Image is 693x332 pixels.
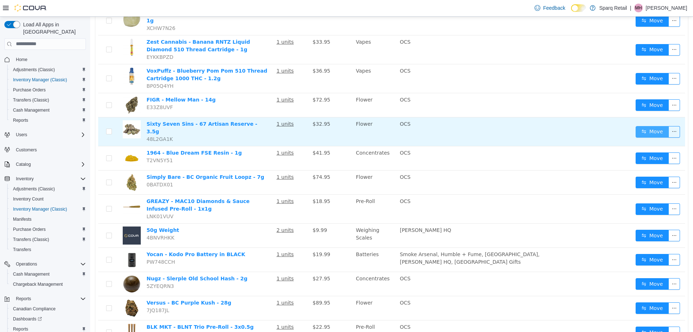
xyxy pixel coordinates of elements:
[578,160,590,172] button: icon: ellipsis
[1,144,89,155] button: Customers
[56,141,83,147] span: T2VN5Y51
[10,315,45,323] a: Dashboards
[263,48,307,77] td: Vapes
[7,184,89,194] button: Adjustments (Classic)
[32,181,51,199] img: GREAZY - MAC10 Diamonds & Sauce Infused Pre-Roll - 1x1g hero shot
[56,211,89,216] a: 50g Weight
[56,80,125,86] a: FIGR - Mellow Man - 14g
[16,132,27,138] span: Users
[10,96,86,104] span: Transfers (Classic)
[10,215,34,224] a: Manifests
[7,65,89,75] button: Adjustments (Classic)
[186,235,204,241] u: 1 units
[545,310,579,322] button: icon: swapMove
[10,116,31,125] a: Reports
[310,235,449,248] span: Smoke Arsenal, Humble + Fume, [GEOGRAPHIC_DATA], [PERSON_NAME] HQ, [GEOGRAPHIC_DATA] Gifts
[56,315,84,321] span: 7YPZL3UW
[10,280,66,289] a: Chargeback Management
[10,215,86,224] span: Manifests
[16,176,34,182] span: Inventory
[13,130,86,139] span: Users
[56,66,83,72] span: BP05Q4YH
[56,22,160,36] a: Zest Cannabis - Banana RNTZ Liquid Diamond 510 Thread Cartridge - 1g
[10,225,49,234] a: Purchase Orders
[599,4,627,12] p: Sparq Retail
[545,83,579,94] button: icon: swapMove
[56,165,83,171] span: 0BATDX01
[310,133,321,139] span: OCS
[32,157,51,175] img: Simply Bare - BC Organic Fruit Loopz - 7g hero shot
[13,107,49,113] span: Cash Management
[1,174,89,184] button: Inventory
[578,56,590,68] button: icon: ellipsis
[56,283,141,289] a: Versus - BC Purple Kush - 28g
[13,67,55,73] span: Adjustments (Classic)
[263,77,307,101] td: Flower
[56,51,177,65] a: VoxPuffz - Blueberry Pom Pom 510 Thread Cartridge 1000 THC - 1.2g
[10,116,86,125] span: Reports
[13,55,30,64] a: Home
[634,4,643,12] div: Maria Hartwick
[20,21,86,35] span: Load All Apps in [GEOGRAPHIC_DATA]
[545,109,579,121] button: icon: swapMove
[13,316,42,322] span: Dashboards
[10,106,86,115] span: Cash Management
[56,182,160,195] a: GREAZY - MAC10 Diamonds & Sauce Infused Pre-Roll - 1x1g
[186,259,204,265] u: 1 units
[16,147,37,153] span: Customers
[32,258,51,276] img: Nugz - Slerple Old School Hash - 2g hero shot
[13,130,30,139] button: Users
[32,234,51,252] img: Yocan - Kodo Pro Battery in BLACK hero shot
[7,95,89,105] button: Transfers (Classic)
[186,133,204,139] u: 1 units
[56,197,83,203] span: LNK01VUV
[7,105,89,115] button: Cash Management
[10,315,86,323] span: Dashboards
[545,213,579,225] button: icon: swapMove
[186,104,204,110] u: 1 units
[10,106,52,115] a: Cash Management
[545,136,579,147] button: icon: swapMove
[13,117,28,123] span: Reports
[222,51,240,57] span: $36.95
[10,205,86,214] span: Inventory Manager (Classic)
[13,247,31,253] span: Transfers
[10,225,86,234] span: Purchase Orders
[10,245,86,254] span: Transfers
[13,216,31,222] span: Manifests
[7,224,89,234] button: Purchase Orders
[222,283,240,289] span: $89.95
[222,235,240,241] span: $19.99
[56,88,83,94] span: E33Z8UVF
[13,146,40,154] a: Customers
[222,158,240,163] span: $74.95
[578,27,590,39] button: icon: ellipsis
[222,80,240,86] span: $72.95
[7,314,89,324] a: Dashboards
[578,136,590,147] button: icon: ellipsis
[1,259,89,269] button: Operations
[10,270,52,279] a: Cash Management
[7,194,89,204] button: Inventory Count
[310,259,321,265] span: OCS
[186,80,204,86] u: 1 units
[543,4,565,12] span: Feedback
[545,237,579,249] button: icon: swapMove
[10,305,58,313] a: Canadian Compliance
[13,206,67,212] span: Inventory Manager (Classic)
[310,22,321,28] span: OCS
[56,218,84,224] span: 4BNVRHKK
[630,4,631,12] p: |
[263,280,307,304] td: Flower
[56,235,155,241] a: Yocan - Kodo Pro Battery in BLACK
[186,22,204,28] u: 1 units
[263,207,307,231] td: Weighing Scales
[7,234,89,245] button: Transfers (Classic)
[186,182,204,187] u: 1 units
[578,83,590,94] button: icon: ellipsis
[13,326,28,332] span: Reports
[222,104,240,110] span: $32.95
[578,286,590,297] button: icon: ellipsis
[310,158,321,163] span: OCS
[263,304,307,328] td: Pre-Roll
